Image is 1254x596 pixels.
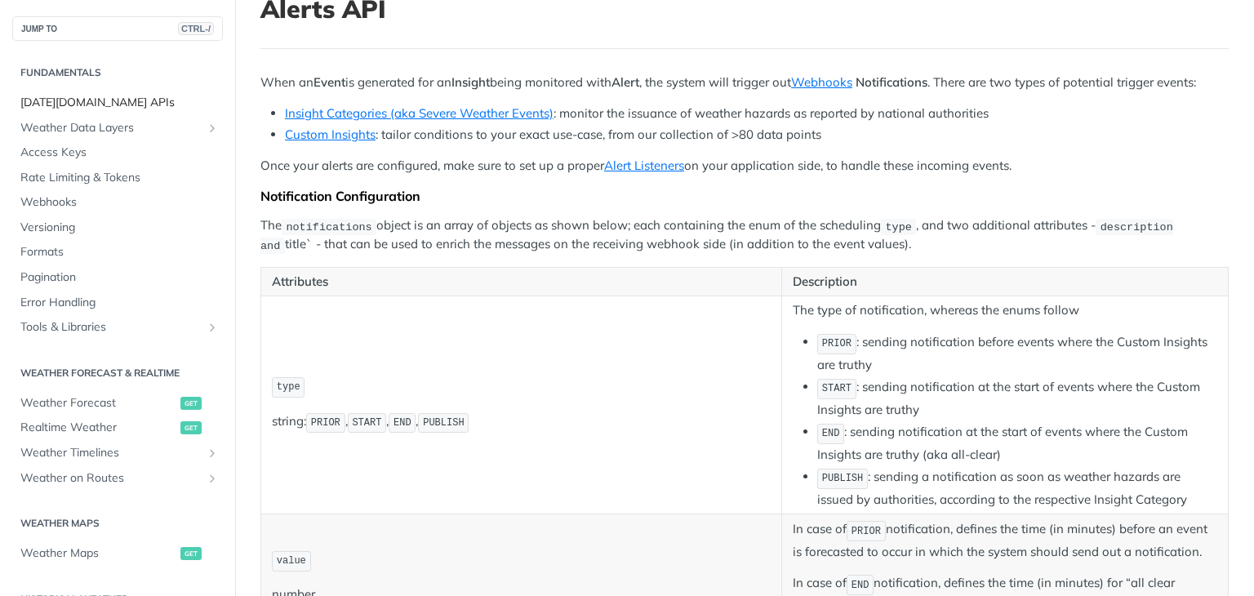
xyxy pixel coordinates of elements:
strong: Alert [611,74,639,90]
button: Show subpages for Weather Timelines [206,447,219,460]
a: Custom Insights [285,127,376,142]
span: Error Handling [20,295,219,311]
a: Webhooks [12,190,223,215]
p: The object is an array of objects as shown below; each containing the enum of the scheduling , an... [260,216,1229,255]
span: get [180,421,202,434]
a: Weather TimelinesShow subpages for Weather Timelines [12,441,223,465]
span: START [822,383,852,394]
span: Realtime Weather [20,420,176,436]
span: get [180,547,202,560]
span: PRIOR [822,338,852,349]
span: Weather Data Layers [20,120,202,136]
span: Versioning [20,220,219,236]
div: Notification Configuration [260,188,1229,204]
strong: Event [313,74,345,90]
a: Weather Mapsget [12,541,223,566]
h2: Weather Forecast & realtime [12,366,223,380]
span: Access Keys [20,145,219,161]
p: In case of notification, defines the time (in minutes) before an event is forecasted to occur in ... [793,519,1217,561]
span: CTRL-/ [178,22,214,35]
strong: Insight [451,74,490,90]
span: Formats [20,244,219,260]
button: Show subpages for Weather on Routes [206,472,219,485]
li: : tailor conditions to your exact use-case, from our collection of >80 data points [285,126,1229,145]
a: Alert Listeners [604,158,684,173]
span: END [822,428,840,439]
strong: Notifications [856,74,927,90]
span: [DATE][DOMAIN_NAME] APIs [20,95,219,111]
li: : sending a notification as soon as weather hazards are issued by authorities, according to the r... [817,467,1217,509]
a: Weather on RoutesShow subpages for Weather on Routes [12,466,223,491]
a: Webhooks [791,74,852,90]
a: Rate Limiting & Tokens [12,166,223,190]
h2: Fundamentals [12,65,223,80]
p: Description [793,273,1217,291]
span: notifications [286,220,371,233]
span: type [886,220,912,233]
a: Realtime Weatherget [12,416,223,440]
a: Weather Data LayersShow subpages for Weather Data Layers [12,116,223,140]
span: END [394,417,411,429]
button: JUMP TOCTRL-/ [12,16,223,41]
button: Show subpages for Tools & Libraries [206,321,219,334]
p: Once your alerts are configured, make sure to set up a proper on your application side, to handle... [260,157,1229,176]
a: Tools & LibrariesShow subpages for Tools & Libraries [12,315,223,340]
span: PRIOR [852,526,881,537]
span: type [277,381,300,393]
a: Formats [12,240,223,265]
li: : monitor the issuance of weather hazards as reported by national authorities [285,105,1229,123]
span: Rate Limiting & Tokens [20,170,219,186]
a: Weather Forecastget [12,391,223,416]
span: Weather Forecast [20,395,176,411]
a: Insight Categories (aka Severe Weather Events) [285,105,554,121]
p: When an is generated for an being monitored with , the system will trigger out . There are two ty... [260,73,1229,92]
button: Show subpages for Weather Data Layers [206,122,219,135]
li: : sending notification at the start of events where the Custom Insights are truthy (aka all-clear) [817,422,1217,464]
span: get [180,397,202,410]
span: value [277,555,306,567]
span: PUBLISH [423,417,464,429]
span: PUBLISH [822,473,863,484]
a: Access Keys [12,140,223,165]
span: START [352,417,381,429]
a: Error Handling [12,291,223,315]
span: Pagination [20,269,219,286]
span: Tools & Libraries [20,319,202,336]
span: Webhooks [20,194,219,211]
li: : sending notification at the start of events where the Custom Insights are truthy [817,377,1217,419]
li: : sending notification before events where the Custom Insights are truthy [817,332,1217,374]
span: END [852,580,869,591]
p: The type of notification, whereas the enums follow [793,301,1217,320]
span: Weather Timelines [20,445,202,461]
a: [DATE][DOMAIN_NAME] APIs [12,91,223,115]
p: string: , , , [272,411,771,435]
span: Weather Maps [20,545,176,562]
a: Pagination [12,265,223,290]
span: PRIOR [311,417,340,429]
h2: Weather Maps [12,516,223,531]
span: Weather on Routes [20,470,202,487]
p: Attributes [272,273,771,291]
a: Versioning [12,216,223,240]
